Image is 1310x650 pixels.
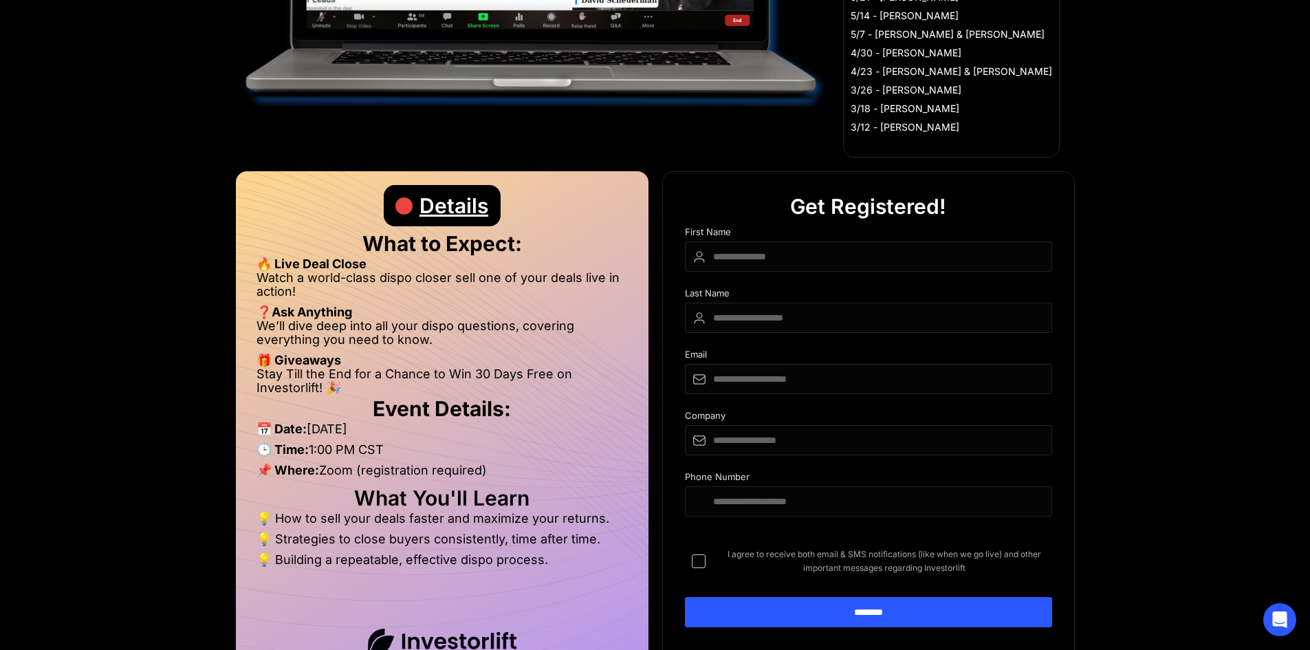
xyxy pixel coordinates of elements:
li: 1:00 PM CST [256,443,628,464]
li: 💡 Strategies to close buyers consistently, time after time. [256,532,628,553]
strong: ❓Ask Anything [256,305,352,319]
li: We’ll dive deep into all your dispo questions, covering everything you need to know. [256,319,628,354]
strong: 🎁 Giveaways [256,353,341,367]
strong: 🔥 Live Deal Close [256,257,367,271]
strong: 🕒 Time: [256,442,309,457]
div: Open Intercom Messenger [1263,603,1296,636]
div: Details [419,185,488,226]
span: I agree to receive both email & SMS notifications (like when we go live) and other important mess... [717,548,1052,575]
li: Zoom (registration required) [256,464,628,484]
li: 💡 Building a repeatable, effective dispo process. [256,553,628,567]
div: Phone Number [685,472,1052,486]
div: Email [685,349,1052,364]
div: First Name [685,227,1052,241]
strong: Event Details: [373,396,511,421]
li: 💡 How to sell your deals faster and maximize your returns. [256,512,628,532]
div: Last Name [685,288,1052,303]
li: Watch a world-class dispo closer sell one of your deals live in action! [256,271,628,305]
li: [DATE] [256,422,628,443]
strong: What to Expect: [362,231,522,256]
strong: 📌 Where: [256,463,319,477]
div: Get Registered! [790,186,946,227]
strong: 📅 Date: [256,422,307,436]
form: DIspo Day Main Form [685,227,1052,649]
li: Stay Till the End for a Chance to Win 30 Days Free on Investorlift! 🎉 [256,367,628,395]
div: Company [685,411,1052,425]
h2: What You'll Learn [256,491,628,505]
